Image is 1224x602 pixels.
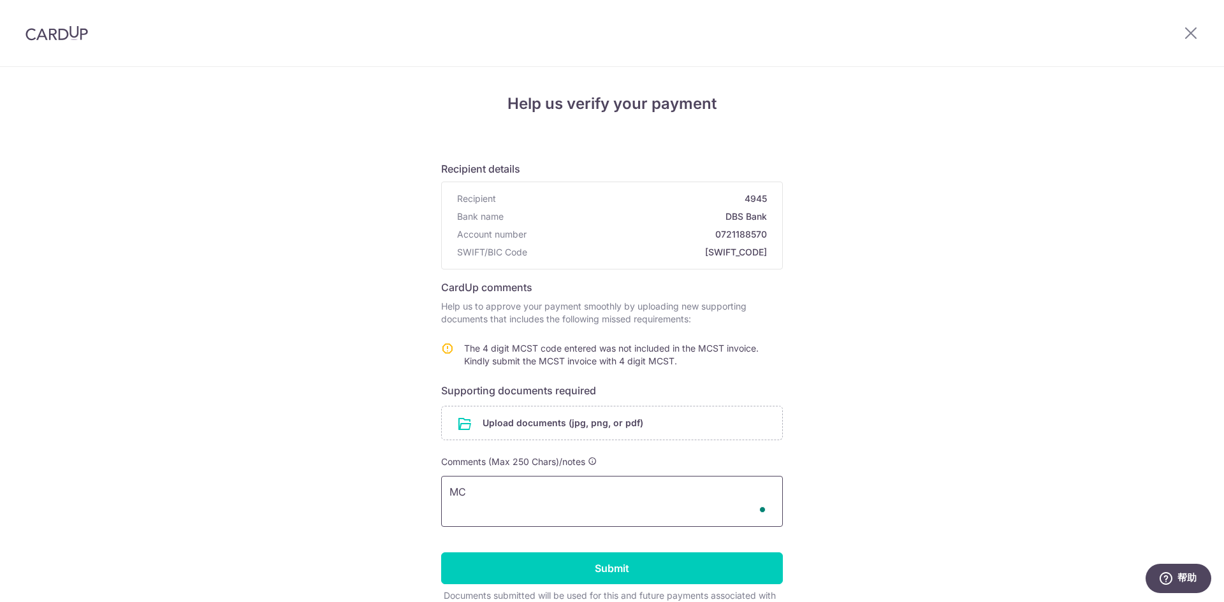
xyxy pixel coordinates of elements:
span: [SWIFT_CODE] [532,246,767,259]
iframe: 打开一个小组件，您可以在其中找到更多信息 [1145,564,1211,596]
span: Comments (Max 250 Chars)/notes [441,456,585,467]
h4: Help us verify your payment [441,92,783,115]
span: 4945 [501,192,767,205]
span: The 4 digit MCST code entered was not included in the MCST invoice. Kindly submit the MCST invoic... [464,343,759,366]
span: Recipient [457,192,496,205]
img: CardUp [25,25,88,41]
textarea: To enrich screen reader interactions, please activate Accessibility in Grammarly extension settings [441,476,783,527]
span: 0721188570 [532,228,767,241]
h6: Supporting documents required [441,383,783,398]
span: DBS Bank [509,210,767,223]
div: Upload documents (jpg, png, or pdf) [441,406,783,440]
p: Help us to approve your payment smoothly by uploading new supporting documents that includes the ... [441,300,783,326]
span: Account number [457,228,527,241]
input: Submit [441,552,783,584]
span: SWIFT/BIC Code [457,246,527,259]
h6: CardUp comments [441,280,783,295]
h6: Recipient details [441,161,783,176]
span: Bank name [457,210,504,223]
